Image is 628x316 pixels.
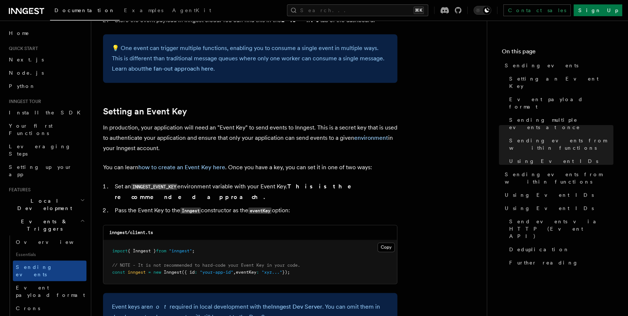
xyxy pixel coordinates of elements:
[9,83,36,89] span: Python
[124,7,163,13] span: Examples
[377,242,395,252] button: Copy
[103,162,397,173] p: You can learn . Once you have a key, you can set it in one of two ways:
[54,7,115,13] span: Documentation
[6,218,80,232] span: Events & Triggers
[13,249,86,260] span: Essentials
[13,260,86,281] a: Sending events
[505,62,578,69] span: Sending events
[506,113,613,134] a: Sending multiple events at once
[112,270,125,275] span: const
[256,270,259,275] span: :
[13,281,86,302] a: Event payload format
[16,305,40,311] span: Crons
[505,205,594,212] span: Using Event IDs
[131,184,177,190] code: INNGEST_EVENT_KEY
[505,171,613,185] span: Sending events from within functions
[414,7,424,14] kbd: ⌘K
[128,270,146,275] span: inngest
[115,183,362,200] strong: This is the recommended approach.
[6,106,86,119] a: Install the SDK
[509,75,613,90] span: Setting an Event Key
[506,256,613,269] a: Further reading
[112,248,128,253] span: import
[16,264,53,277] span: Sending events
[128,248,156,253] span: { Inngest }
[6,26,86,40] a: Home
[9,110,85,116] span: Install the SDK
[143,65,213,72] a: the fan-out approach here
[13,302,86,315] a: Crons
[156,248,166,253] span: from
[9,70,44,76] span: Node.js
[6,53,86,66] a: Next.js
[9,29,29,37] span: Home
[503,4,571,16] a: Contact sales
[473,6,491,15] button: Toggle dark mode
[112,43,388,74] p: 💡 One event can trigger multiple functions, enabling you to consume a single event in multiple wa...
[509,137,613,152] span: Sending events from within functions
[262,270,282,275] span: "xyz..."
[182,270,195,275] span: ({ id
[6,197,80,212] span: Local Development
[164,270,182,275] span: Inngest
[9,123,53,136] span: Your first Functions
[506,243,613,256] a: Deduplication
[502,202,613,215] a: Using Event IDs
[195,270,197,275] span: :
[6,99,41,104] span: Inngest tour
[506,134,613,155] a: Sending events from within functions
[509,157,598,165] span: Using Event IDs
[113,205,397,216] li: Pass the Event Key to the constructor as the option:
[509,96,613,110] span: Event payload format
[16,239,92,245] span: Overview
[506,72,613,93] a: Setting an Event Key
[138,164,225,171] a: how to create an Event Key here
[9,164,72,177] span: Setting up your app
[502,188,613,202] a: Using Event IDs
[506,93,613,113] a: Event payload format
[509,218,613,240] span: Send events via HTTP (Event API)
[153,270,161,275] span: new
[6,187,31,193] span: Features
[9,57,44,63] span: Next.js
[150,303,170,310] em: not
[506,215,613,243] a: Send events via HTTP (Event API)
[9,143,71,157] span: Leveraging Steps
[502,47,613,59] h4: On this page
[271,303,322,310] a: Inngest Dev Server
[113,181,397,202] li: Set an environment variable with your Event Key.
[148,270,151,275] span: =
[112,263,300,268] span: // NOTE - It is not recommended to hard-code your Event Key in your code.
[13,235,86,249] a: Overview
[354,134,388,141] a: environment
[200,270,233,275] span: "your-app-id"
[192,248,195,253] span: ;
[172,7,211,13] span: AgentKit
[502,168,613,188] a: Sending events from within functions
[169,248,192,253] span: "inngest"
[502,59,613,72] a: Sending events
[233,270,236,275] span: ,
[282,270,290,275] span: });
[6,160,86,181] a: Setting up your app
[574,4,622,16] a: Sign Up
[505,191,594,199] span: Using Event IDs
[109,230,153,235] code: inngest/client.ts
[248,207,272,214] code: eventKey
[6,194,86,215] button: Local Development
[506,155,613,168] a: Using Event IDs
[120,2,168,20] a: Examples
[287,4,428,16] button: Search...⌘K
[6,66,86,79] a: Node.js
[6,79,86,93] a: Python
[103,123,397,153] p: In production, your application will need an "Event Key" to send events to Inngest. This is a sec...
[103,106,187,117] a: Setting an Event Key
[50,2,120,21] a: Documentation
[6,215,86,235] button: Events & Triggers
[509,116,613,131] span: Sending multiple events at once
[180,207,201,214] code: Inngest
[6,140,86,160] a: Leveraging Steps
[16,285,85,298] span: Event payload format
[6,46,38,52] span: Quick start
[509,246,570,253] span: Deduplication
